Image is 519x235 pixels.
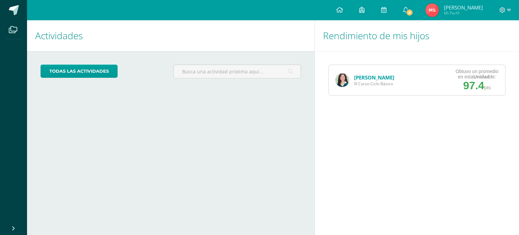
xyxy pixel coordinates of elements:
[406,9,413,16] span: 8
[354,74,394,81] a: [PERSON_NAME]
[455,69,498,79] div: Obtuvo un promedio en esta de:
[35,20,306,51] h1: Actividades
[323,20,511,51] h1: Rendimiento de mis hijos
[354,81,394,87] span: III Curso Ciclo Básico
[484,85,491,90] span: pts
[174,65,300,78] input: Busca una actividad próxima aquí...
[463,79,484,92] span: 97.4
[444,10,483,16] span: Mi Perfil
[473,74,489,79] strong: Unidad
[425,3,439,17] img: fb703a472bdb86d4ae91402b7cff009e.png
[444,4,483,11] span: [PERSON_NAME]
[41,65,118,78] a: todas las Actividades
[336,73,349,87] img: d48e4e73a194f2323fe0e89abb34aad8.png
